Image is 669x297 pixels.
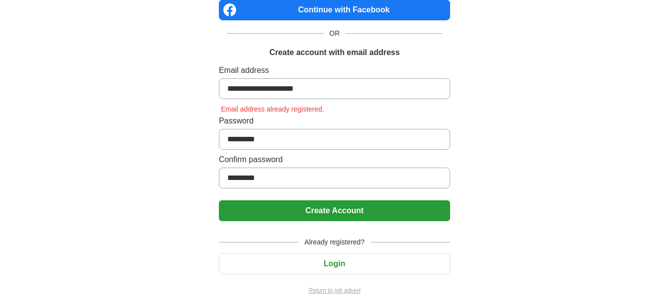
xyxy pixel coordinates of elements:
span: OR [323,28,346,39]
a: Return to job advert [219,286,450,295]
label: Password [219,115,450,127]
label: Email address [219,64,450,76]
span: Email address already registered. [219,105,326,113]
a: Login [219,259,450,268]
button: Login [219,253,450,274]
button: Create Account [219,200,450,221]
span: Already registered? [299,237,370,247]
label: Confirm password [219,154,450,166]
h1: Create account with email address [269,47,400,59]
